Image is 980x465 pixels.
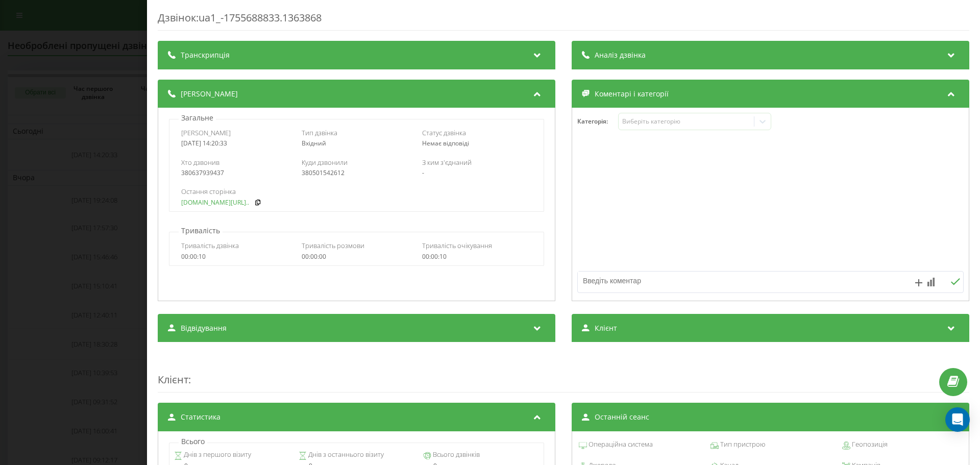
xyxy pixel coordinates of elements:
div: 380637939437 [181,169,291,177]
p: Загальне [179,113,216,123]
span: З ким з'єднаний [422,158,472,167]
span: Днів з останнього візиту [307,450,384,460]
span: [PERSON_NAME] [181,128,231,137]
div: 00:00:10 [181,253,291,260]
span: Днів з першого візиту [182,450,251,460]
span: Немає відповіді [422,139,469,148]
span: Коментарі і категорії [595,89,669,99]
span: Статистика [181,412,220,422]
span: Остання сторінка [181,187,236,196]
span: Транскрипція [181,50,230,60]
span: [PERSON_NAME] [181,89,238,99]
div: 00:00:00 [302,253,411,260]
span: Тип дзвінка [302,128,337,137]
span: Геопозиція [850,439,888,450]
p: Тривалість [179,226,223,236]
div: - [422,169,532,177]
a: [DOMAIN_NAME][URL].. [181,199,249,206]
span: Відвідування [181,323,227,333]
div: 380501542612 [302,169,411,177]
span: Куди дзвонили [302,158,348,167]
div: 00:00:10 [422,253,532,260]
span: Клієнт [158,373,188,386]
span: Всього дзвінків [431,450,480,460]
span: Тривалість дзвінка [181,241,239,250]
div: : [158,352,969,393]
span: Останній сеанс [595,412,649,422]
p: Всього [179,436,207,447]
span: Тривалість очікування [422,241,492,250]
div: Open Intercom Messenger [945,407,970,432]
span: Аналіз дзвінка [595,50,646,60]
span: Тривалість розмови [302,241,364,250]
span: Вхідний [302,139,326,148]
span: Хто дзвонив [181,158,219,167]
span: Операційна система [587,439,653,450]
div: [DATE] 14:20:33 [181,140,291,147]
span: Тип пристрою [719,439,765,450]
div: Дзвінок : ua1_-1755688833.1363868 [158,11,969,31]
h4: Категорія : [577,118,618,125]
span: Клієнт [595,323,617,333]
span: Статус дзвінка [422,128,466,137]
div: Виберіть категорію [622,117,750,126]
